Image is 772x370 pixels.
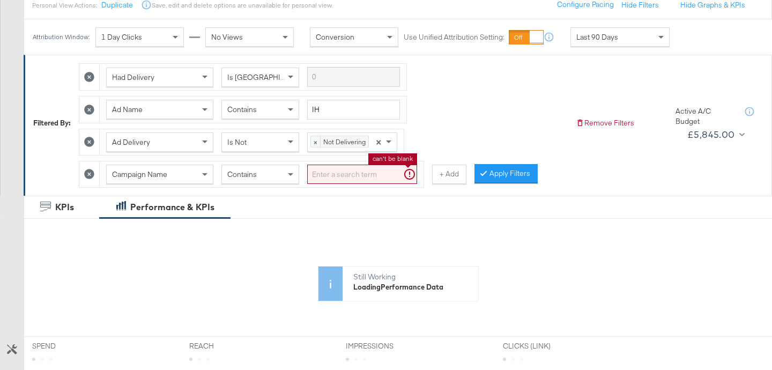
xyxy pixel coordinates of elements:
span: 1 Day Clicks [101,32,142,42]
span: Ad Name [112,105,143,114]
label: Use Unified Attribution Setting: [404,32,504,42]
span: Is Not [227,137,247,147]
button: Remove Filters [576,118,634,128]
input: Enter a search term [307,165,417,184]
div: Performance & KPIs [130,201,214,213]
span: Conversion [316,32,354,42]
span: Contains [227,169,257,179]
span: × [376,136,381,146]
span: Campaign Name [112,169,167,179]
span: Ad Delivery [112,137,150,147]
span: × [311,136,321,147]
span: Clear all [374,133,383,151]
input: Enter a search term [307,100,400,120]
span: No Views [211,32,243,42]
li: can't be blank [373,154,413,163]
span: Had Delivery [112,72,154,82]
span: Not Delivering [321,136,368,147]
span: Is [GEOGRAPHIC_DATA] [227,72,309,82]
button: Apply Filters [474,164,538,183]
button: £5,845.00 [683,126,747,143]
div: Save, edit and delete options are unavailable for personal view. [152,1,332,10]
div: Filtered By: [33,118,71,128]
div: Active A/C Budget [675,106,734,126]
div: KPIs [55,201,74,213]
span: Contains [227,105,257,114]
div: Attribution Window: [32,33,90,41]
button: + Add [432,165,466,184]
input: Enter a search term [307,67,400,87]
div: Personal View Actions: [32,1,97,10]
span: Last 90 Days [576,32,618,42]
div: £5,845.00 [687,127,735,143]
